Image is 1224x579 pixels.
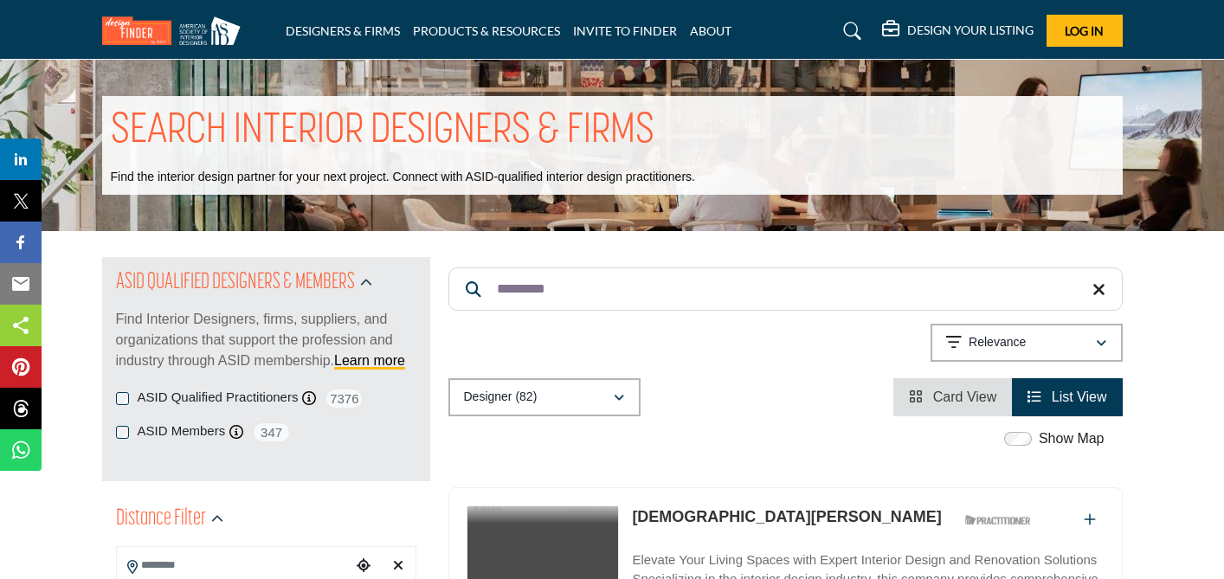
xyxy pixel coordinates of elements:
span: Log In [1065,23,1104,38]
p: Find the interior design partner for your next project. Connect with ASID-qualified interior desi... [111,169,695,186]
a: DESIGNERS & FIRMS [286,23,400,38]
p: Kristen Bender Daaboul [632,505,941,529]
a: Search [827,17,873,45]
a: ABOUT [690,23,731,38]
a: View List [1028,389,1106,404]
h2: Distance Filter [116,504,206,535]
button: Designer (82) [448,378,641,416]
span: 7376 [325,388,364,409]
p: Find Interior Designers, firms, suppliers, and organizations that support the profession and indu... [116,309,416,371]
a: [DEMOGRAPHIC_DATA][PERSON_NAME] [632,508,941,525]
img: Site Logo [102,16,249,45]
a: Add To List [1084,512,1096,527]
p: Relevance [969,334,1026,351]
span: Card View [933,389,997,404]
li: Card View [893,378,1012,416]
h2: ASID QUALIFIED DESIGNERS & MEMBERS [116,267,355,299]
button: Relevance [931,324,1123,362]
button: Log In [1047,15,1123,47]
a: View Card [909,389,996,404]
a: PRODUCTS & RESOURCES [413,23,560,38]
span: 347 [252,421,291,443]
a: INVITE TO FINDER [573,23,677,38]
input: ASID Members checkbox [116,426,129,439]
input: ASID Qualified Practitioners checkbox [116,392,129,405]
input: Search Keyword [448,267,1123,311]
h1: SEARCH INTERIOR DESIGNERS & FIRMS [111,105,654,158]
img: ASID Qualified Practitioners Badge Icon [958,510,1036,531]
div: DESIGN YOUR LISTING [882,21,1034,42]
li: List View [1012,378,1122,416]
label: ASID Members [138,421,226,441]
span: List View [1052,389,1107,404]
h5: DESIGN YOUR LISTING [907,23,1034,38]
p: Designer (82) [464,389,538,406]
a: Learn more [334,353,405,368]
label: ASID Qualified Practitioners [138,388,299,408]
label: Show Map [1039,428,1105,449]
